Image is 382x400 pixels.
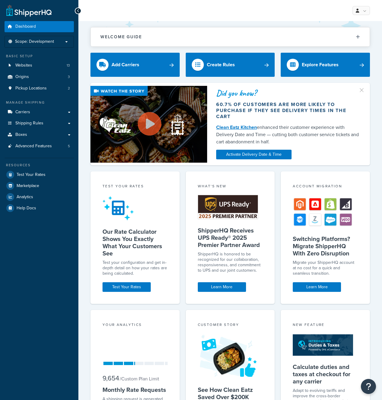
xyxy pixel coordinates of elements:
span: Carriers [15,110,30,115]
span: Origins [15,74,29,80]
div: Migrate your ShipperHQ account at no cost for a quick and seamless transition. [293,260,358,276]
span: Shipping Rules [15,121,43,126]
div: 60.7% of customers are more likely to purchase if they see delivery times in the cart [216,102,361,120]
h5: ShipperHQ Receives UPS Ready® 2025 Premier Partner Award [198,227,263,248]
a: Explore Features [281,53,370,77]
h5: Our Rate Calculator Shows You Exactly What Your Customers See [103,228,168,257]
h5: Switching Platforms? Migrate ShipperHQ With Zero Disruption [293,235,358,257]
a: Origins3 [5,71,74,83]
button: Open Resource Center [361,379,376,394]
a: Websites13 [5,60,74,71]
li: Origins [5,71,74,83]
li: Websites [5,60,74,71]
a: Analytics [5,192,74,202]
span: Analytics [17,195,33,200]
div: Create Rules [207,61,235,69]
div: Basic Setup [5,54,74,59]
span: 9,654 [103,373,119,383]
span: Scope: Development [15,39,54,44]
a: Add Carriers [90,53,180,77]
a: Help Docs [5,203,74,214]
a: Dashboard [5,21,74,32]
div: New Feature [293,322,358,329]
div: enhanced their customer experience with Delivery Date and Time — cutting both customer service ti... [216,124,361,145]
h5: Calculate duties and taxes at checkout for any carrier [293,363,358,385]
div: What's New [198,183,263,190]
span: 13 [67,63,70,68]
a: Learn More [198,282,246,292]
a: Create Rules [186,53,275,77]
span: 5 [68,144,70,149]
a: Test Your Rates [5,169,74,180]
span: Help Docs [17,206,36,211]
p: ShipperHQ is honored to be recognized for our collaboration, responsiveness, and commitment to UP... [198,252,263,273]
a: Marketplace [5,180,74,191]
div: Resources [5,163,74,168]
li: Pickup Locations [5,83,74,94]
div: Did you know? [216,89,361,97]
a: Test Your Rates [103,282,151,292]
div: Test your configuration and get in-depth detail on how your rates are being calculated. [103,260,168,276]
span: Pickup Locations [15,86,47,91]
span: Advanced Features [15,144,52,149]
span: Test Your Rates [17,172,46,177]
button: Welcome Guide [91,27,370,46]
small: / Custom Plan Limit [120,375,159,382]
div: Manage Shipping [5,100,74,105]
h5: Monthly Rate Requests [103,386,168,393]
div: Your Analytics [103,322,168,329]
a: Clean Eatz Kitchen [216,124,257,131]
a: Boxes [5,129,74,140]
a: Activate Delivery Date & Time [216,150,292,159]
span: Websites [15,63,32,68]
div: Explore Features [302,61,339,69]
span: 3 [68,74,70,80]
a: Advanced Features5 [5,141,74,152]
a: Learn More [293,282,341,292]
div: Customer Story [198,322,263,329]
span: Dashboard [15,24,36,29]
div: Test your rates [103,183,168,190]
a: Carriers [5,107,74,118]
span: 2 [68,86,70,91]
span: Boxes [15,132,27,137]
span: Marketplace [17,183,39,189]
div: Add Carriers [112,61,139,69]
div: Account Migration [293,183,358,190]
li: Advanced Features [5,141,74,152]
h2: Welcome Guide [100,35,142,39]
img: Video thumbnail [90,86,207,163]
a: Pickup Locations2 [5,83,74,94]
a: Shipping Rules [5,118,74,129]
